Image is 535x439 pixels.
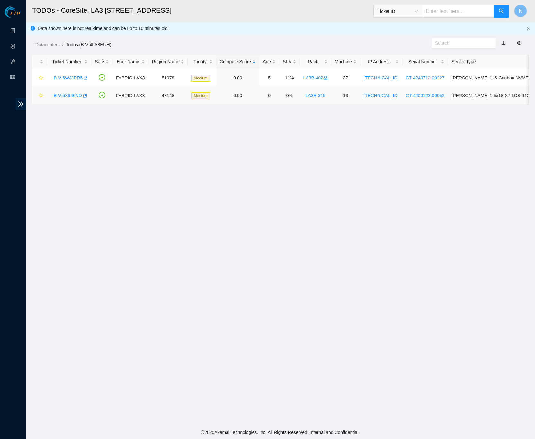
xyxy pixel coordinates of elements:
[364,75,399,80] a: [TECHNICAL_ID]
[279,87,299,105] td: 0%
[35,42,59,47] a: Datacenters
[99,74,105,81] span: check-circle
[259,69,279,87] td: 5
[62,42,63,47] span: /
[496,38,511,48] button: download
[406,93,445,98] a: CT-4200123-00052
[5,12,20,20] a: Akamai TechnologiesFTP
[501,41,506,46] a: download
[112,69,148,87] td: FABRIC-LAX3
[216,69,259,87] td: 0.00
[422,5,494,18] input: Enter text here...
[259,87,279,105] td: 0
[323,76,328,80] span: lock
[517,41,522,45] span: eye
[5,6,32,18] img: Akamai Technologies
[364,93,399,98] a: [TECHNICAL_ID]
[10,11,20,17] span: FTP
[514,5,527,17] button: N
[526,26,530,30] span: close
[191,75,210,82] span: Medium
[406,75,445,80] a: CT-4240712-00227
[526,26,530,31] button: close
[148,87,188,105] td: 48148
[435,40,487,47] input: Search
[499,8,504,14] span: search
[331,69,360,87] td: 37
[378,6,418,16] span: Ticket ID
[112,87,148,105] td: FABRIC-LAX3
[36,73,43,83] button: star
[306,93,325,98] a: LA3B-315
[519,7,522,15] span: N
[494,5,509,18] button: search
[148,69,188,87] td: 51978
[191,92,210,99] span: Medium
[10,72,15,85] span: read
[216,87,259,105] td: 0.00
[66,42,111,47] a: Todos (B-V-4FA8HUH)
[39,76,43,81] span: star
[16,98,26,110] span: double-right
[26,425,535,439] footer: © 2025 Akamai Technologies, Inc. All Rights Reserved. Internal and Confidential.
[331,87,360,105] td: 13
[54,93,82,98] a: B-V-5X946ND
[54,75,83,80] a: B-V-5WJJRR5
[99,92,105,98] span: check-circle
[279,69,299,87] td: 11%
[36,90,43,101] button: star
[39,93,43,98] span: star
[303,75,328,80] a: LA3B-402lock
